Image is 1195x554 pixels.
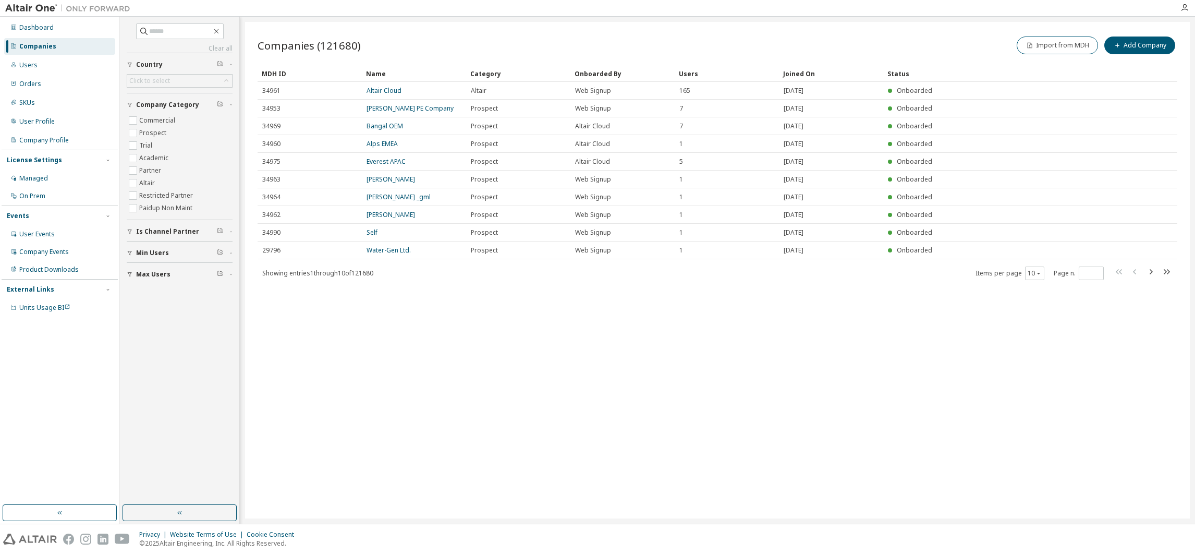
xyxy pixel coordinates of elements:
img: youtube.svg [115,534,130,545]
span: Prospect [471,122,498,130]
span: Web Signup [575,104,611,113]
span: Onboarded [897,139,932,148]
span: Prospect [471,193,498,201]
span: Onboarded [897,192,932,201]
span: 29796 [262,246,281,255]
span: Max Users [136,270,170,279]
img: facebook.svg [63,534,74,545]
span: Company Category [136,101,199,109]
a: [PERSON_NAME] [367,175,415,184]
span: Web Signup [575,175,611,184]
span: 1 [679,193,683,201]
button: 10 [1028,269,1042,278]
img: instagram.svg [80,534,91,545]
a: Everest APAC [367,157,406,166]
div: Name [366,65,462,82]
div: Status [887,65,1115,82]
span: 1 [679,140,683,148]
div: Category [470,65,566,82]
div: Companies [19,42,56,51]
button: Import from MDH [1017,37,1098,54]
span: Is Channel Partner [136,227,199,236]
div: User Events [19,230,55,238]
div: Managed [19,174,48,183]
div: Company Profile [19,136,69,144]
span: Prospect [471,211,498,219]
span: 34990 [262,228,281,237]
span: 5 [679,158,683,166]
label: Commercial [139,114,177,127]
label: Paidup Non Maint [139,202,194,214]
span: Onboarded [897,104,932,113]
span: Altair Cloud [575,122,610,130]
span: [DATE] [784,211,803,219]
div: On Prem [19,192,45,200]
a: Self [367,228,377,237]
span: 34964 [262,193,281,201]
img: altair_logo.svg [3,534,57,545]
span: Clear filter [217,249,223,257]
span: [DATE] [784,246,803,255]
span: 7 [679,104,683,113]
label: Trial [139,139,154,152]
span: Altair Cloud [575,140,610,148]
span: Showing entries 1 through 10 of 121680 [262,269,373,278]
span: 34969 [262,122,281,130]
span: Prospect [471,175,498,184]
span: Onboarded [897,157,932,166]
div: Orders [19,80,41,88]
span: 34963 [262,175,281,184]
div: Onboarded By [575,65,670,82]
span: Clear filter [217,61,223,69]
div: Dashboard [19,23,54,32]
span: Onboarded [897,175,932,184]
label: Prospect [139,127,168,139]
span: [DATE] [784,193,803,201]
span: Companies (121680) [258,38,361,53]
span: 34975 [262,158,281,166]
div: Product Downloads [19,266,79,274]
a: [PERSON_NAME] PE Company [367,104,454,113]
span: Onboarded [897,122,932,130]
a: [PERSON_NAME] _gml [367,192,431,201]
span: Units Usage BI [19,303,70,312]
img: linkedin.svg [97,534,108,545]
span: Web Signup [575,246,611,255]
div: Click to select [129,77,170,85]
span: Items per page [975,267,1044,280]
div: License Settings [7,156,62,164]
div: Website Terms of Use [170,531,247,539]
span: Web Signup [575,211,611,219]
span: Web Signup [575,228,611,237]
span: Web Signup [575,193,611,201]
a: [PERSON_NAME] [367,210,415,219]
label: Altair [139,177,157,189]
span: Onboarded [897,246,932,255]
span: 7 [679,122,683,130]
span: [DATE] [784,140,803,148]
span: 1 [679,246,683,255]
span: Country [136,61,163,69]
a: Clear all [127,44,233,53]
span: Clear filter [217,101,223,109]
span: 1 [679,175,683,184]
span: Onboarded [897,228,932,237]
a: Bangal OEM [367,122,403,130]
button: Country [127,53,233,76]
span: [DATE] [784,104,803,113]
span: [DATE] [784,122,803,130]
button: Max Users [127,263,233,286]
span: Prospect [471,158,498,166]
span: 1 [679,211,683,219]
div: Users [19,61,38,69]
span: [DATE] [784,175,803,184]
span: Onboarded [897,210,932,219]
div: Click to select [127,75,232,87]
span: [DATE] [784,87,803,95]
span: Prospect [471,140,498,148]
label: Partner [139,164,163,177]
span: Page n. [1054,267,1104,280]
span: Prospect [471,104,498,113]
div: SKUs [19,99,35,107]
div: User Profile [19,117,55,126]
